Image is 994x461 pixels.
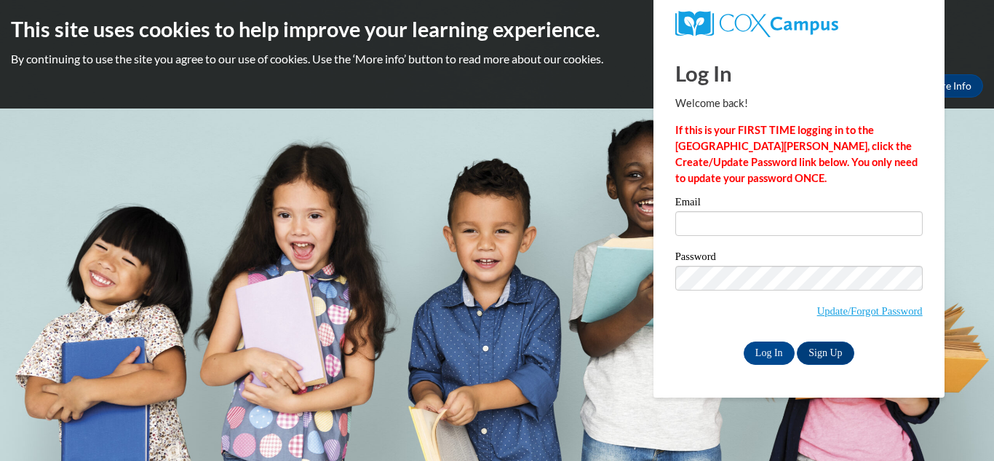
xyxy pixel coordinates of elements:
[675,11,838,37] img: COX Campus
[675,251,923,266] label: Password
[11,15,983,44] h2: This site uses cookies to help improve your learning experience.
[744,342,795,365] input: Log In
[675,11,923,37] a: COX Campus
[675,197,923,211] label: Email
[675,124,918,184] strong: If this is your FIRST TIME logging in to the [GEOGRAPHIC_DATA][PERSON_NAME], click the Create/Upd...
[675,95,923,111] p: Welcome back!
[817,305,923,317] a: Update/Forgot Password
[11,51,983,67] p: By continuing to use the site you agree to our use of cookies. Use the ‘More info’ button to read...
[675,58,923,88] h1: Log In
[915,74,983,98] a: More Info
[797,342,854,365] a: Sign Up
